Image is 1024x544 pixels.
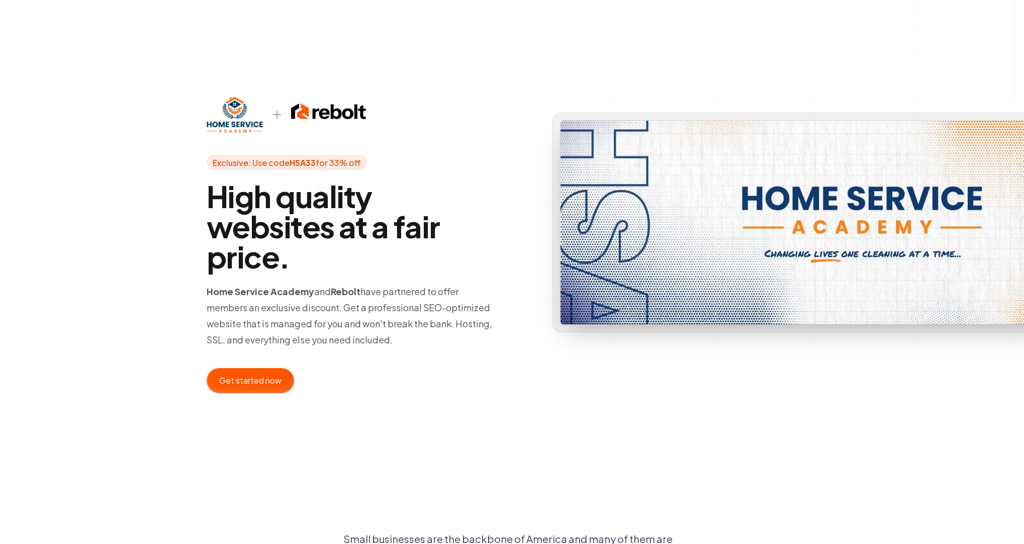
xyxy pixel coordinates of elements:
img: hsa.webp [207,97,263,133]
strong: HSA33 [290,157,316,168]
strong: Home Service Academy [207,286,314,297]
p: and have partnered to offer members an exclusive discount. Get a professional SEO-optimized websi... [207,284,496,348]
img: rebolt-full-dark.png [291,102,366,122]
h1: High quality websites at a fair price. [207,181,496,271]
span: Exclusive: Use code for 33% off [207,155,367,170]
button: Get started now [207,368,294,393]
strong: Rebolt [331,286,360,297]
